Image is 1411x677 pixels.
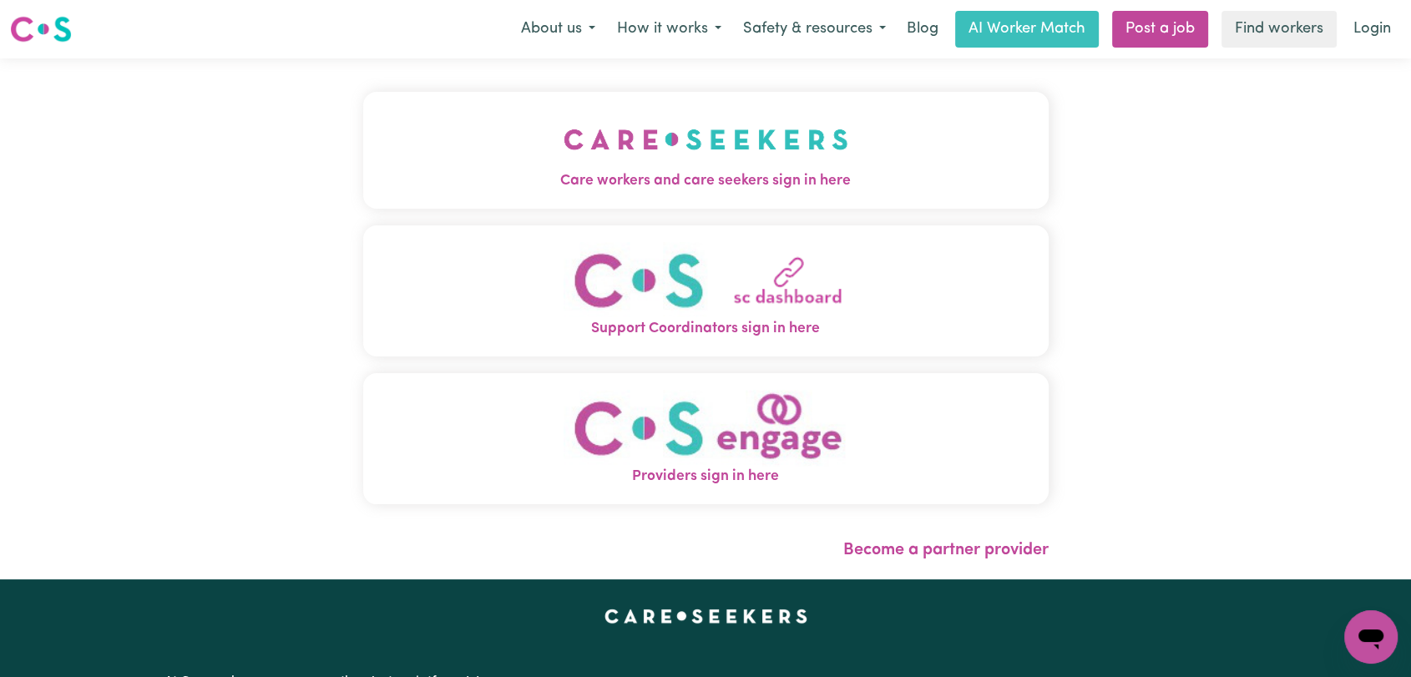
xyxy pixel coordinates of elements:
[363,225,1049,356] button: Support Coordinators sign in here
[1343,11,1401,48] a: Login
[843,542,1049,558] a: Become a partner provider
[1344,610,1398,664] iframe: Button to launch messaging window
[732,12,897,47] button: Safety & resources
[1221,11,1337,48] a: Find workers
[897,11,948,48] a: Blog
[363,170,1049,192] span: Care workers and care seekers sign in here
[604,609,807,623] a: Careseekers home page
[955,11,1099,48] a: AI Worker Match
[363,318,1049,340] span: Support Coordinators sign in here
[363,373,1049,504] button: Providers sign in here
[10,10,72,48] a: Careseekers logo
[606,12,732,47] button: How it works
[363,466,1049,488] span: Providers sign in here
[10,14,72,44] img: Careseekers logo
[363,92,1049,209] button: Care workers and care seekers sign in here
[510,12,606,47] button: About us
[1112,11,1208,48] a: Post a job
